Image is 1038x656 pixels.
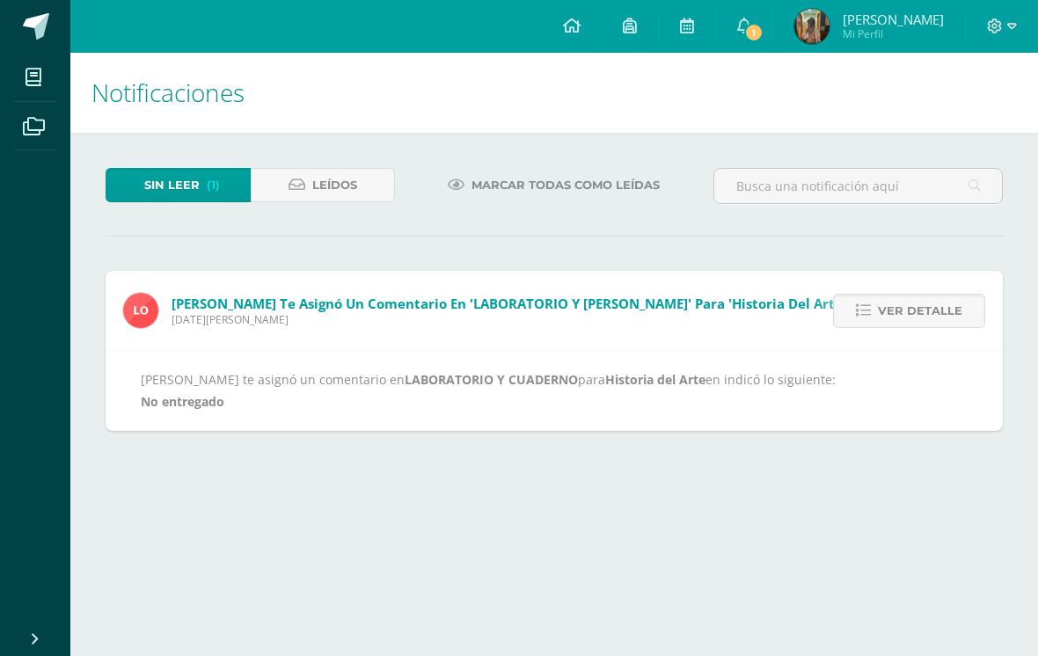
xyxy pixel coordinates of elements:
span: (1) [207,169,220,201]
span: Mi Perfil [843,26,944,41]
div: [PERSON_NAME] te asignó un comentario en para en indicó lo siguiente: [141,368,968,412]
a: Leídos [251,168,396,202]
input: Busca una notificación aquí [714,169,1002,203]
span: [DATE][PERSON_NAME] [172,312,846,327]
img: f1fa2f27fd1c328a2a43e8cbfda09add.png [794,9,830,44]
span: [PERSON_NAME] te asignó un comentario en 'LABORATORIO Y [PERSON_NAME]' para 'Historia del Arte' [172,295,846,312]
b: No entregado [141,393,224,410]
span: Ver detalle [878,295,962,327]
span: Marcar todas como leídas [471,169,660,201]
span: [PERSON_NAME] [843,11,944,28]
span: Leídos [312,169,357,201]
span: Sin leer [144,169,200,201]
span: 1 [744,23,764,42]
b: LABORATORIO Y CUADERNO [405,371,578,388]
b: Historia del Arte [605,371,705,388]
span: Notificaciones [91,76,245,109]
a: Marcar todas como leídas [426,168,682,202]
a: Sin leer(1) [106,168,251,202]
img: 59290ed508a7c2aec46e59874efad3b5.png [123,293,158,328]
